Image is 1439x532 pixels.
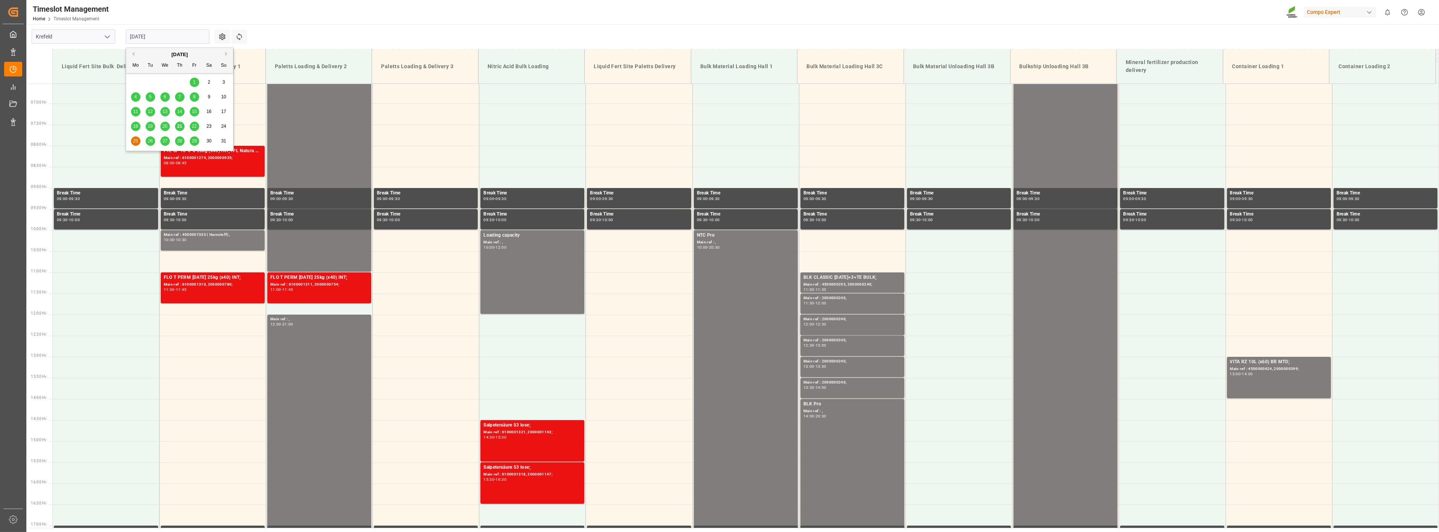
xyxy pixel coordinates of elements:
[814,323,816,326] div: -
[164,197,175,200] div: 09:00
[1017,60,1111,73] div: Bulkship Unloading Hall 3B
[483,211,581,218] div: Break Time
[69,218,80,222] div: 10:00
[1304,5,1379,19] button: Compo Expert
[1029,218,1040,222] div: 10:00
[816,386,826,389] div: 14:00
[146,61,155,70] div: Tu
[31,185,46,189] span: 09:00 Hr
[204,122,214,131] div: Choose Saturday, August 23rd, 2025
[483,478,494,481] div: 15:30
[174,161,175,165] div: -
[1335,60,1430,73] div: Container Loading 2
[126,29,209,44] input: DD.MM.YYYY
[697,197,708,200] div: 09:00
[1135,197,1146,200] div: 09:30
[709,197,720,200] div: 09:30
[148,138,152,144] span: 26
[814,301,816,305] div: -
[1029,197,1040,200] div: 09:30
[101,31,113,43] button: open menu
[133,109,138,114] span: 11
[146,92,155,102] div: Choose Tuesday, August 5th, 2025
[803,323,814,326] div: 12:00
[1017,211,1114,218] div: Break Time
[219,122,229,131] div: Choose Sunday, August 24th, 2025
[814,414,816,418] div: -
[709,218,720,222] div: 10:00
[131,107,140,116] div: Choose Monday, August 11th, 2025
[590,211,688,218] div: Break Time
[31,248,46,252] span: 10:30 Hr
[175,122,184,131] div: Choose Thursday, August 21st, 2025
[32,29,115,44] input: Type to search/select
[803,401,901,408] div: BLK Pro
[803,358,901,365] div: Main ref : 2000000240,
[1241,218,1242,222] div: -
[602,218,613,222] div: 10:00
[803,408,901,414] div: Main ref : ,
[483,422,581,429] div: Salpetersäure 53 lose;
[131,61,140,70] div: Mo
[175,107,184,116] div: Choose Thursday, August 14th, 2025
[1242,197,1253,200] div: 09:30
[921,218,922,222] div: -
[1230,358,1328,366] div: VITA RZ 10L (x60) BR MTO;
[1241,372,1242,376] div: -
[131,122,140,131] div: Choose Monday, August 18th, 2025
[494,218,495,222] div: -
[270,218,281,222] div: 09:30
[176,288,187,291] div: 11:45
[1134,218,1135,222] div: -
[160,61,170,70] div: We
[377,190,475,197] div: Break Time
[176,161,187,165] div: 08:45
[174,238,175,242] div: -
[31,417,46,421] span: 14:30 Hr
[164,238,175,242] div: 10:00
[922,197,933,200] div: 09:30
[31,332,46,336] span: 12:30 Hr
[281,218,282,222] div: -
[270,288,281,291] div: 11:00
[177,109,182,114] span: 14
[164,94,166,99] span: 6
[1348,197,1349,200] div: -
[164,211,262,218] div: Break Time
[495,478,506,481] div: 16:30
[206,138,211,144] span: 30
[697,190,795,197] div: Break Time
[1304,7,1376,18] div: Compo Expert
[128,75,231,148] div: month 2025-08
[174,218,175,222] div: -
[803,211,901,218] div: Break Time
[133,124,138,129] span: 18
[814,288,816,291] div: -
[31,438,46,442] span: 15:00 Hr
[31,269,46,273] span: 11:00 Hr
[57,197,68,200] div: 09:00
[31,100,46,104] span: 07:00 Hr
[1230,372,1241,376] div: 13:00
[1027,197,1029,200] div: -
[204,78,214,87] div: Choose Saturday, August 2nd, 2025
[483,197,494,200] div: 09:00
[31,121,46,125] span: 07:30 Hr
[31,353,46,358] span: 13:00 Hr
[281,197,282,200] div: -
[495,218,506,222] div: 10:00
[221,138,226,144] span: 31
[1337,218,1348,222] div: 09:30
[33,3,109,15] div: Timeslot Management
[270,316,368,323] div: Main ref : ,
[160,107,170,116] div: Choose Wednesday, August 13th, 2025
[134,94,137,99] span: 4
[190,136,199,146] div: Choose Friday, August 29th, 2025
[57,190,155,197] div: Break Time
[483,471,581,478] div: Main ref : 6100001318, 2000001147;
[175,136,184,146] div: Choose Thursday, August 28th, 2025
[1337,190,1434,197] div: Break Time
[31,311,46,315] span: 12:00 Hr
[131,136,140,146] div: Choose Monday, August 25th, 2025
[31,501,46,505] span: 16:30 Hr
